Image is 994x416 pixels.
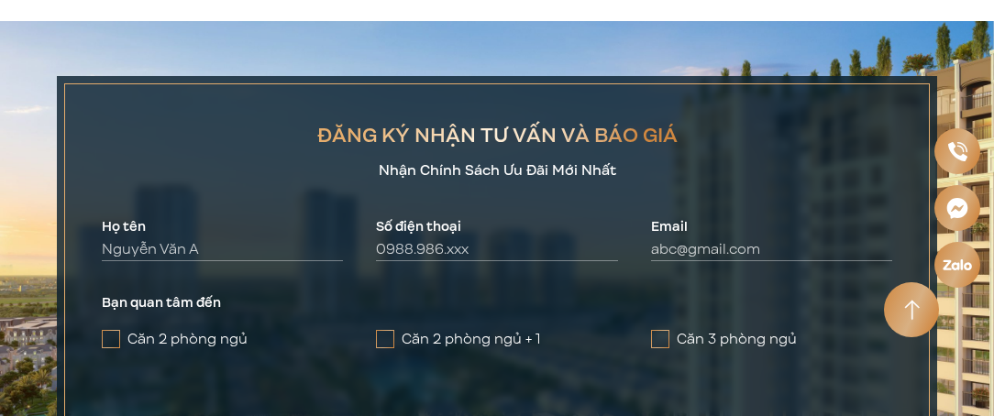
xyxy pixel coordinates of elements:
img: Zalo icon [942,258,973,270]
label: Căn 3 phòng ngủ [651,328,892,350]
img: Arrow icon [904,300,920,321]
p: Nhận Chính Sách Ưu Đãi Mới Nhất [102,159,892,181]
label: Số điện thoại [376,218,617,237]
h2: ĐĂNG KÝ NHẬN TƯ VẤN VÀ BÁO GIÁ [317,121,678,150]
input: 0988.986.xxx [376,237,617,261]
input: Nguyễn Văn A [102,237,343,261]
label: Căn 2 phòng ngủ [102,328,343,350]
label: Bạn quan tâm đến [102,294,892,313]
img: Phone icon [947,141,967,161]
label: Căn 2 phòng ngủ + 1 [376,328,617,350]
img: Messenger icon [945,196,968,219]
input: abc@gmail.com [651,237,892,261]
label: Họ tên [102,218,343,237]
label: Email [651,218,892,237]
